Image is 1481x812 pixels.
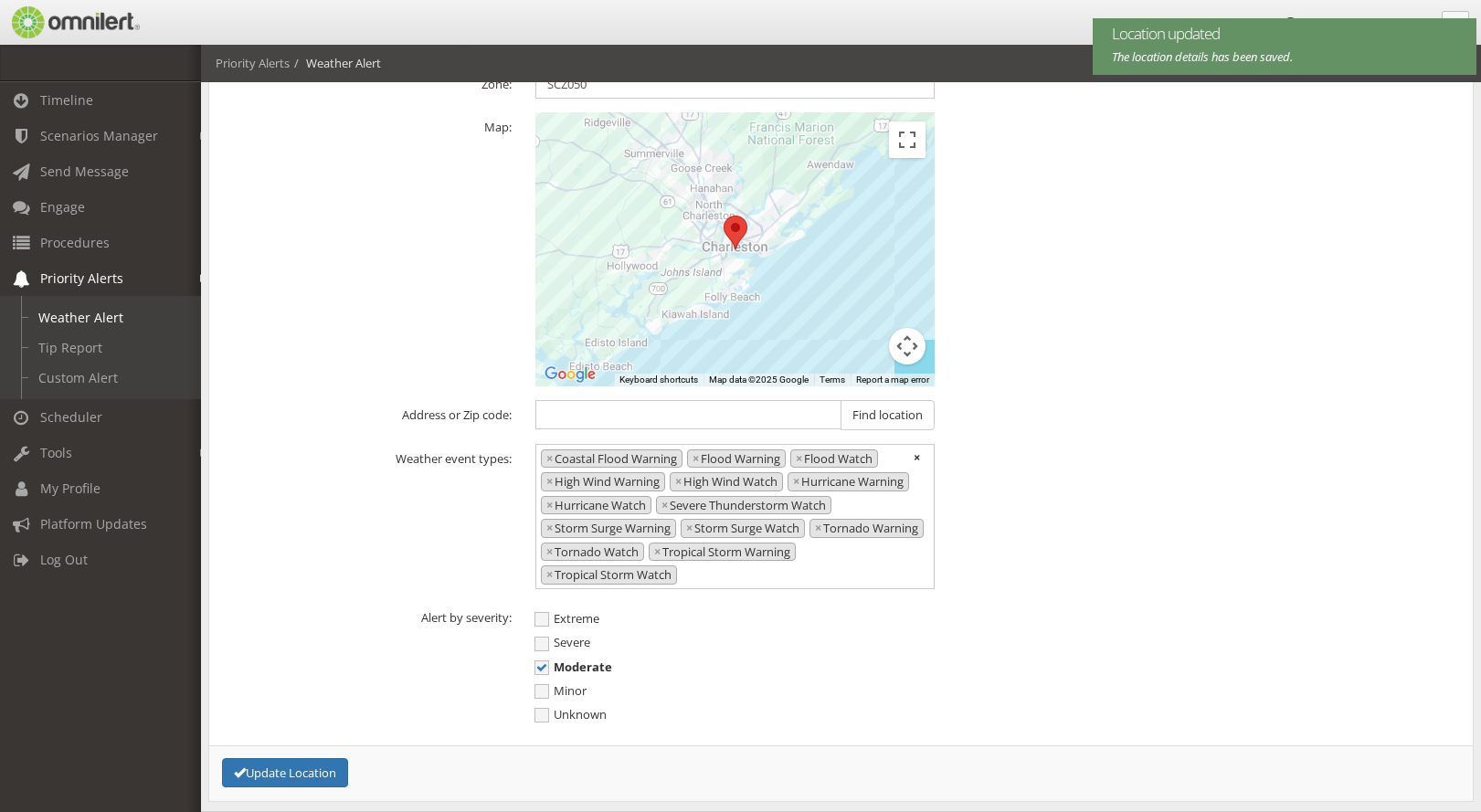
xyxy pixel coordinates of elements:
a: Collapse Menu [1442,11,1469,38]
li: Storm Surge Watch [681,519,805,538]
span: × [793,473,799,490]
span: Help [41,13,79,29]
span: Location updated [1112,23,1449,45]
label: Address or Zip code: [206,400,524,424]
span: × [654,543,661,561]
li: Coastal Flood Warning [541,449,682,469]
label: Weather event types: [206,444,524,468]
li: High Wind Watch [670,472,783,491]
span: × [815,520,821,537]
span: × [796,450,802,468]
li: Severe Thunderstorm Watch [656,496,831,515]
button: Update Location [222,758,348,788]
span: Tools [40,444,72,461]
span: Map data ©2025 Google [709,374,809,385]
span: × [675,473,682,490]
button: Find location [841,400,935,430]
li: Flood Warning [687,449,786,469]
li: Priority Alerts [216,55,290,72]
button: Toggle fullscreen view [889,121,926,158]
span: Timeline [40,91,93,109]
span: Unknown [534,706,607,722]
span: [PERSON_NAME] [1301,16,1393,33]
span: Remove all items [914,449,920,467]
span: × [686,520,693,537]
span: Platform Updates [40,515,147,533]
img: Google [540,363,600,386]
span: Send Message [40,163,129,180]
li: Hurricane Watch [541,496,651,515]
li: Flood Watch [790,449,878,469]
span: Log Out [40,551,88,568]
span: Procedures [40,234,110,251]
a: Open this area in Google Maps (opens a new window) [540,363,600,386]
span: Severe [534,634,590,650]
em: The location details has been saved. [1112,48,1293,65]
span: × [693,450,699,468]
span: Engage [40,198,85,216]
button: Map camera controls [889,328,926,364]
span: Scenarios Manager [40,127,158,144]
span: × [546,543,553,561]
li: Tropical Storm Warning [649,543,796,562]
span: × [546,473,553,490]
a: Report a map error [856,374,929,385]
li: Weather Alert [290,55,381,72]
span: × [546,450,553,468]
button: Keyboard shortcuts [619,374,698,386]
li: High Wind Warning [541,472,665,491]
span: × [546,566,553,584]
li: Tornado Warning [809,519,924,538]
label: Alert by severity: [206,603,524,627]
label: Map: [206,112,524,136]
span: × [546,520,553,537]
span: Priority Alerts [40,269,123,287]
li: Tornado Watch [541,543,644,562]
img: Omnilert [9,6,140,38]
li: Tropical Storm Watch [541,565,677,585]
span: Minor [534,682,587,699]
span: Extreme [534,610,599,627]
span: × [661,497,668,514]
li: Hurricane Warning [788,472,909,491]
span: × [546,497,553,514]
li: Storm Surge Warning [541,519,676,538]
span: Moderate [534,659,612,675]
a: Terms (opens in new tab) [820,374,845,385]
span: My Profile [40,480,100,497]
span: Scheduler [40,408,102,426]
